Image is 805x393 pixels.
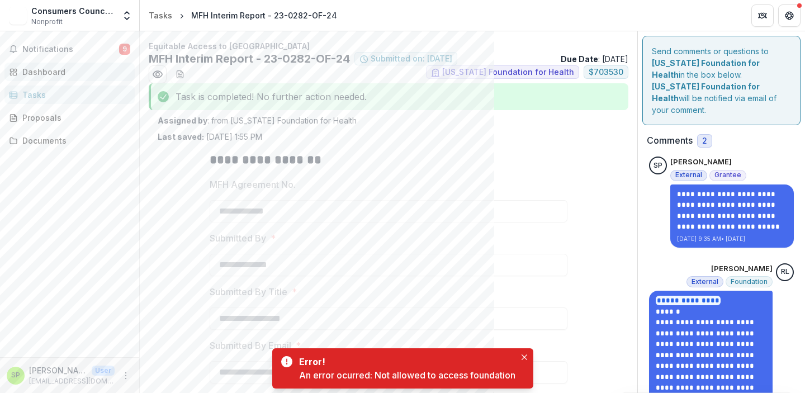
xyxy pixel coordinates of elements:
[158,116,207,125] strong: Assigned by
[778,4,801,27] button: Get Help
[4,40,135,58] button: Notifications9
[31,17,63,27] span: Nonprofit
[654,162,662,169] div: Sandra Padgett
[731,278,768,286] span: Foundation
[442,68,574,77] span: [US_STATE] Foundation for Health
[210,231,266,245] p: Submitted By
[652,82,760,103] strong: [US_STATE] Foundation for Health
[518,351,531,364] button: Close
[144,7,342,23] nav: breadcrumb
[299,368,515,382] div: An error ocurred: Not allowed to access foundation
[149,10,172,21] div: Tasks
[149,52,350,65] h2: MFH Interim Report - 23-0282-OF-24
[751,4,774,27] button: Partners
[31,5,115,17] div: Consumers Council of Mo Inc.
[677,235,787,243] p: [DATE] 9:35 AM • [DATE]
[210,339,291,352] p: Submitted By Email
[670,157,732,168] p: [PERSON_NAME]
[158,132,204,141] strong: Last saved:
[692,278,718,286] span: External
[119,369,132,382] button: More
[149,40,628,52] p: Equitable Access to [GEOGRAPHIC_DATA]
[642,36,801,125] div: Send comments or questions to in the box below. will be notified via email of your comment.
[299,355,511,368] div: Error!
[22,89,126,101] div: Tasks
[149,83,628,110] div: Task is completed! No further action needed.
[647,135,693,146] h2: Comments
[781,268,789,276] div: Rebekah Lerch
[149,65,167,83] button: Preview 07a824ba-a487-4a97-9cd1-a0c0b63ae765.pdf
[4,63,135,81] a: Dashboard
[675,171,702,179] span: External
[158,131,262,143] p: [DATE] 1:55 PM
[29,364,87,376] p: [PERSON_NAME]
[29,376,115,386] p: [EMAIL_ADDRESS][DOMAIN_NAME]
[119,4,135,27] button: Open entity switcher
[210,285,287,299] p: Submitted By Title
[22,112,126,124] div: Proposals
[158,115,619,126] p: : from [US_STATE] Foundation for Health
[22,135,126,146] div: Documents
[652,58,760,79] strong: [US_STATE] Foundation for Health
[210,178,296,191] p: MFH Agreement No.
[22,45,119,54] span: Notifications
[22,66,126,78] div: Dashboard
[371,54,452,64] span: Submitted on: [DATE]
[702,136,707,146] span: 2
[9,7,27,25] img: Consumers Council of Mo Inc.
[4,131,135,150] a: Documents
[92,366,115,376] p: User
[714,171,741,179] span: Grantee
[144,7,177,23] a: Tasks
[589,68,623,77] span: $ 703530
[4,86,135,104] a: Tasks
[711,263,773,274] p: [PERSON_NAME]
[561,54,598,64] strong: Due Date
[191,10,337,21] div: MFH Interim Report - 23-0282-OF-24
[171,65,189,83] button: download-word-button
[561,53,628,65] p: : [DATE]
[4,108,135,127] a: Proposals
[119,44,130,55] span: 9
[11,372,20,379] div: Sandra Padgett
